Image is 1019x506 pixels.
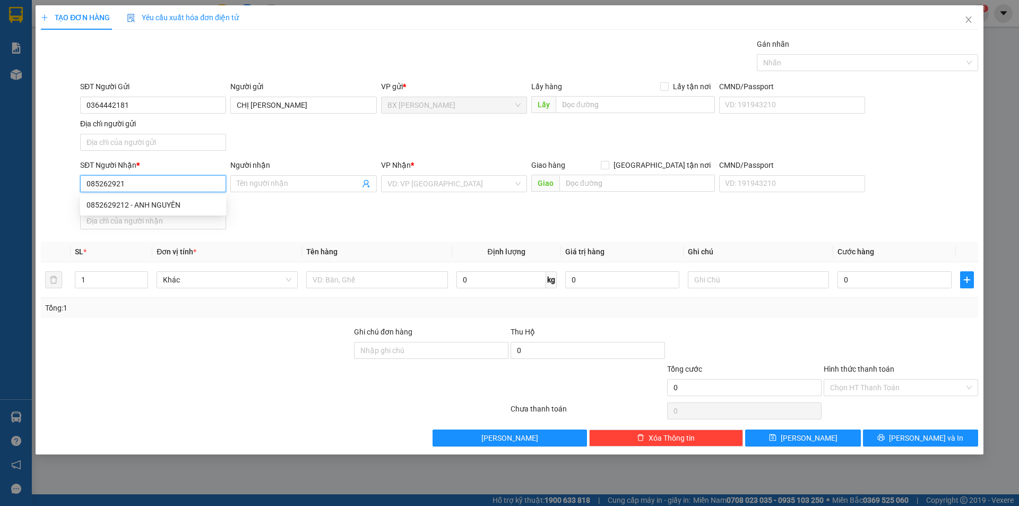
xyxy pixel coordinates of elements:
span: plus [41,14,48,21]
button: deleteXóa Thông tin [589,430,744,447]
span: user-add [362,179,370,188]
div: Địa chỉ người gửi [80,118,226,130]
span: [PERSON_NAME] [781,432,837,444]
span: Giao [531,175,559,192]
div: Tổng: 1 [45,302,393,314]
span: [GEOGRAPHIC_DATA] tận nơi [609,159,715,171]
span: Lấy hàng [531,82,562,91]
div: 0852629212 - ANH NGUYÊN [87,199,220,211]
input: Dọc đường [556,96,715,113]
input: VD: Bàn, Ghế [306,271,447,288]
span: Đơn vị tính [157,247,196,256]
div: SĐT Người Gửi [80,81,226,92]
button: plus [960,271,974,288]
div: Chưa thanh toán [509,403,666,422]
span: Cước hàng [837,247,874,256]
span: Tổng cước [667,365,702,373]
span: close [964,15,973,24]
span: plus [961,276,973,284]
span: Định lượng [488,247,525,256]
button: [PERSON_NAME] [433,430,587,447]
div: Người gửi [230,81,376,92]
span: Lấy [531,96,556,113]
div: VP gửi [381,81,527,92]
input: Ghi chú đơn hàng [354,342,508,359]
span: delete [637,434,644,442]
span: Tên hàng [306,247,338,256]
button: Close [954,5,983,35]
label: Gán nhãn [757,40,789,48]
button: printer[PERSON_NAME] và In [863,430,978,447]
span: kg [546,271,557,288]
div: SĐT Người Nhận [80,159,226,171]
div: CMND/Passport [719,159,865,171]
span: Giao hàng [531,161,565,169]
img: icon [127,14,135,22]
span: [PERSON_NAME] và In [889,432,963,444]
div: CMND/Passport [719,81,865,92]
input: Ghi Chú [688,271,829,288]
span: Xóa Thông tin [649,432,695,444]
input: Địa chỉ của người gửi [80,134,226,151]
span: Yêu cầu xuất hóa đơn điện tử [127,13,239,22]
span: [PERSON_NAME] [481,432,538,444]
button: delete [45,271,62,288]
span: printer [877,434,885,442]
div: Người nhận [230,159,376,171]
span: save [769,434,776,442]
label: Ghi chú đơn hàng [354,328,412,336]
input: 0 [565,271,679,288]
span: TẠO ĐƠN HÀNG [41,13,110,22]
span: Khác [163,272,291,288]
span: Giá trị hàng [565,247,605,256]
button: save[PERSON_NAME] [745,430,860,447]
th: Ghi chú [684,242,833,262]
label: Hình thức thanh toán [824,365,894,373]
span: SL [75,247,83,256]
span: Thu Hộ [511,328,535,336]
span: VP Nhận [381,161,411,169]
span: BX Cao Lãnh [387,97,521,113]
input: Dọc đường [559,175,715,192]
span: Lấy tận nơi [669,81,715,92]
div: 0852629212 - ANH NGUYÊN [80,196,226,213]
input: Địa chỉ của người nhận [80,212,226,229]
